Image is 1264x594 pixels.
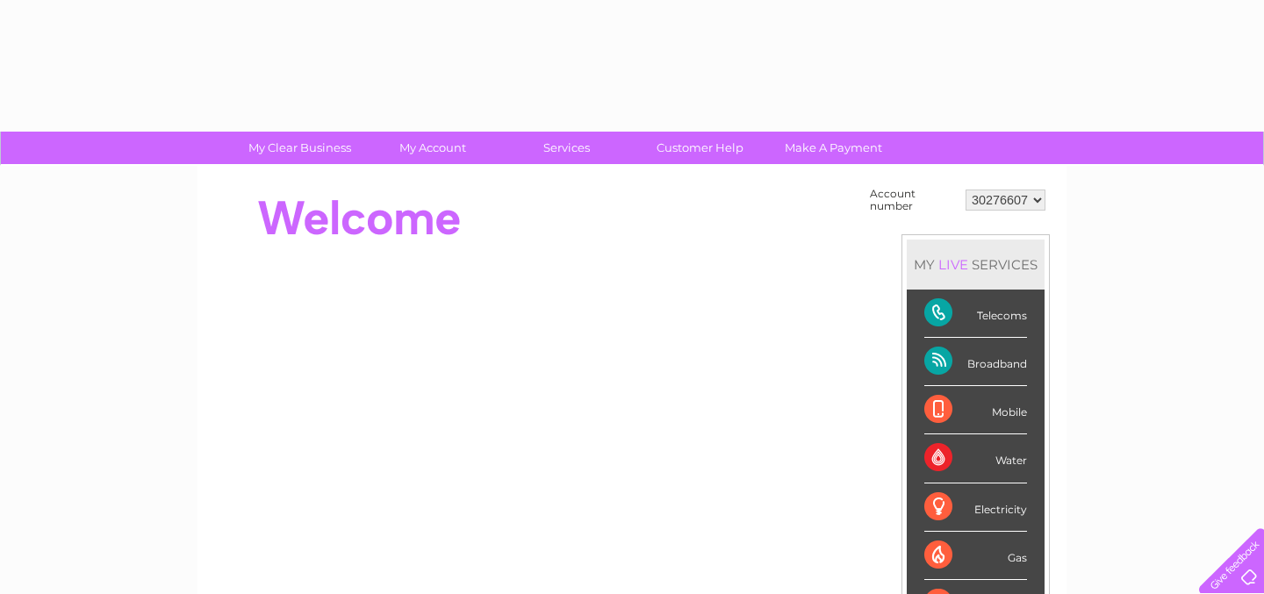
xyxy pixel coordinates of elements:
[924,483,1027,532] div: Electricity
[924,532,1027,580] div: Gas
[924,434,1027,483] div: Water
[924,338,1027,386] div: Broadband
[761,132,906,164] a: Make A Payment
[227,132,372,164] a: My Clear Business
[907,240,1045,290] div: MY SERVICES
[494,132,639,164] a: Services
[361,132,506,164] a: My Account
[935,256,972,273] div: LIVE
[865,183,961,217] td: Account number
[924,386,1027,434] div: Mobile
[628,132,772,164] a: Customer Help
[924,290,1027,338] div: Telecoms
